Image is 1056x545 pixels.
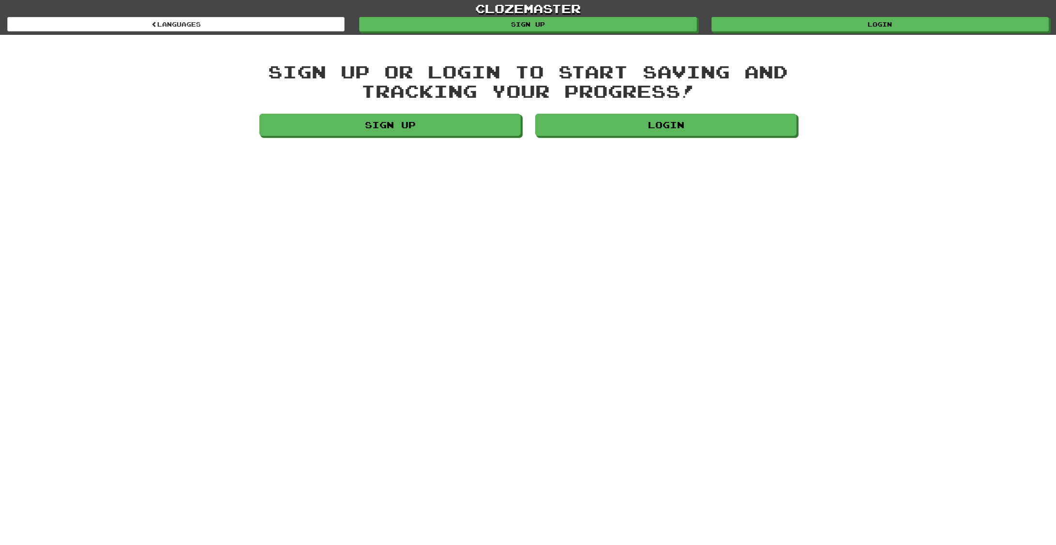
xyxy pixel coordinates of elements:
[711,17,1049,31] a: Login
[535,114,797,136] a: Login
[7,17,345,31] a: Languages
[259,62,797,100] div: Sign up or login to start saving and tracking your progress!
[359,17,696,31] a: Sign up
[259,114,521,136] a: Sign up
